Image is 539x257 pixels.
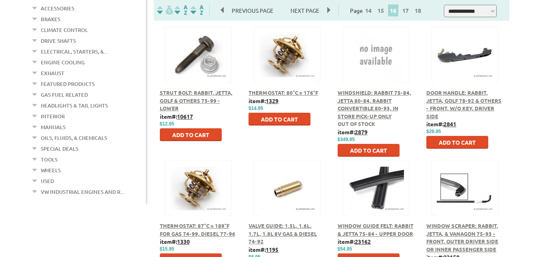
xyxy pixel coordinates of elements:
a: Valve Guide: 1.5L, 1.6L, 1.7L, 1.8L 8V Gas & Diesel 74-92 [249,222,317,245]
u: 1195 [266,246,278,253]
a: Manuals [41,122,66,132]
a: Oils, Fluids, & Chemicals [41,133,107,143]
a: Engine Cooling [41,57,85,68]
span: Add to Cart [261,116,298,123]
a: Windshield: Rabbit 75-84, Jetta 80-84, Rabbit Convertible 80-93, IN STORE PICK-UP ONLY [338,89,411,120]
a: 18 [413,7,423,14]
b: item#: [249,246,278,253]
a: Gas Fuel Related [41,90,88,100]
span: Add to Cart [350,147,387,154]
span: $54.95 [338,246,352,252]
a: Featured Products [41,79,95,89]
button: Add to Cart [160,128,222,141]
a: Accessories [41,3,74,14]
span: Previous Page [224,4,281,16]
span: $15.95 [160,246,175,252]
img: filterpricelow.svg [157,5,173,14]
a: Tools [41,154,58,165]
u: 2879 [355,128,368,135]
button: Add to Cart [426,136,488,149]
span: $12.95 [160,121,175,127]
b: item#: [249,97,278,104]
span: Next Page [282,4,327,16]
b: item#: [160,113,193,120]
a: Special Deals [41,143,78,154]
a: Drive Shafts [41,36,76,46]
b: item#: [160,238,190,245]
img: Sort by Sales Rank [189,5,205,14]
div: Page [338,3,435,17]
a: Next Page [282,7,327,14]
span: $14.95 [249,106,263,111]
span: 16 [388,4,398,16]
span: $349.95 [338,137,355,142]
a: Interior [41,111,65,122]
a: Brakes [41,14,60,24]
a: Wheels [41,165,61,175]
u: 23162 [355,238,371,245]
a: 17 [400,7,411,14]
b: item#: [338,238,371,245]
a: 14 [363,7,374,14]
span: Add to Cart [439,139,476,146]
a: VW Industrial Engines and R... [41,187,124,197]
a: Strut Bolt: Rabbit, Jetta, Golf & Others 75-99 - Lower [160,89,233,112]
a: Climate Control [41,25,88,35]
span: $29.95 [426,129,441,134]
a: Thermostat: 87°C = 189°F for Gas 74-99, Diesel 77-96 [160,222,235,237]
a: Headlights & Tail Lights [41,100,108,111]
a: 15 [376,7,386,14]
a: Exhaust [41,68,64,78]
button: Add to Cart [338,144,400,157]
a: Thermostat: 80°C = 176°F [249,89,318,96]
u: 1329 [266,97,278,104]
u: 1330 [177,238,190,245]
u: 10617 [177,113,193,120]
u: 2841 [444,120,456,128]
button: Add to Cart [249,113,310,126]
a: Previous Page [221,7,282,14]
b: item#: [426,120,456,128]
img: Sort by Headline [173,5,189,14]
span: Add to Cart [172,131,209,138]
a: Used [41,176,54,186]
a: Window Scraper: Rabbit, Jetta, & Vanagon 75-93 - Front, Outer Driver Side or Inner Passenger Side [426,222,498,253]
b: item#: [338,128,368,135]
span: Out of stock [338,120,375,127]
a: Door Handle: Rabbit, Jetta, Golf 78-92 & Others - Front, w/o Key, Driver Side [426,89,501,120]
a: Window Guide Felt: Rabbit & Jetta 75-84 - Upper Door [338,222,414,237]
a: Electrical, Starters, &... [41,46,107,57]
